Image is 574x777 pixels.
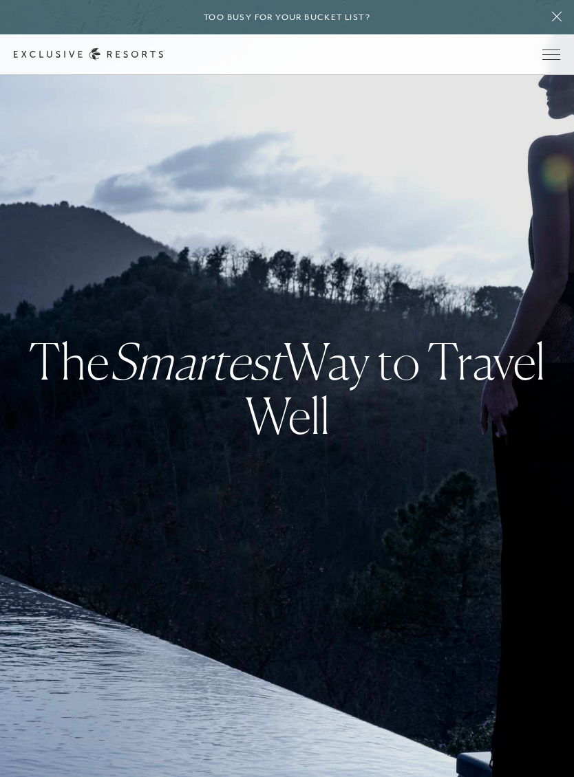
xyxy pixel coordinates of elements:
h6: Too busy for your bucket list? [204,11,370,24]
strong: Way to Travel Well [109,331,545,446]
em: Smartest [109,331,284,391]
iframe: Qualified Messenger [511,714,574,777]
h3: The [24,334,550,443]
button: Open navigation [542,50,560,59]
